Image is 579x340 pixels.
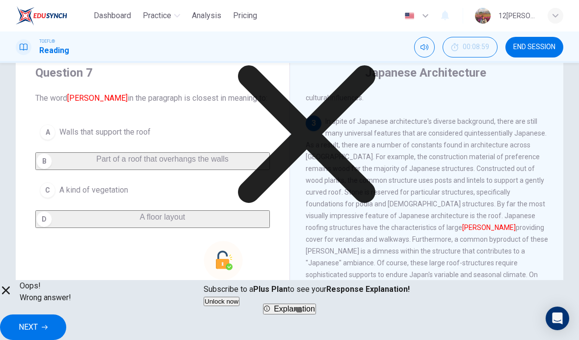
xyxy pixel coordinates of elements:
[403,12,416,20] img: en
[499,10,536,22] div: 12[PERSON_NAME]
[39,45,69,57] h1: Reading
[204,297,239,306] button: Unlock now
[462,224,516,231] font: [PERSON_NAME]
[365,65,486,81] h4: Japanese Architecture
[16,6,67,26] img: EduSynch logo
[94,10,131,22] span: Dashboard
[192,10,221,22] span: Analysis
[19,320,38,334] span: NEXT
[67,93,128,103] font: [PERSON_NAME]
[326,284,410,294] strong: Response Explanation!
[306,117,548,302] span: In spite of Japanese architecture's diverse background, there are still many universal features t...
[414,37,435,57] div: Mute
[36,211,52,227] div: D
[546,307,569,330] div: Open Intercom Messenger
[253,284,288,294] strong: Plus Plan
[140,213,185,221] span: A floor layout
[96,155,228,163] span: Part of a roof that overhangs the walls
[513,43,555,51] span: END SESSION
[20,280,71,292] span: Oops!
[233,10,257,22] span: Pricing
[143,10,171,22] span: Practice
[36,153,52,169] div: B
[463,43,489,51] span: 00:08:59
[39,38,55,45] span: TOEFL®
[475,8,491,24] img: Profile picture
[35,92,270,104] span: The word in the paragraph is closest in meaning to:
[443,37,498,57] div: Hide
[204,283,410,295] p: Subscribe to a to see your
[35,65,270,81] h4: Question 7
[274,305,315,313] span: Explanation
[20,292,71,304] span: Wrong answer!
